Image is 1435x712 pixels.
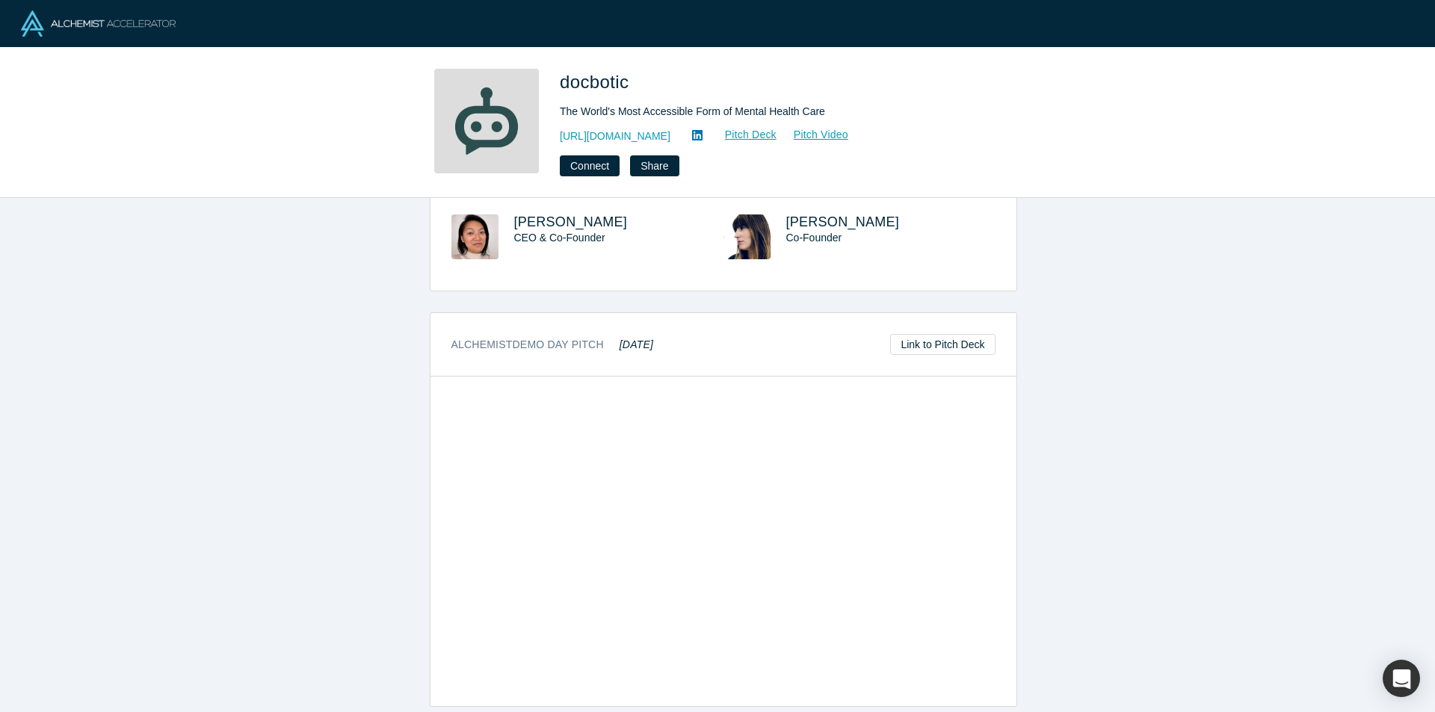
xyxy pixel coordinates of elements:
[560,72,634,92] span: docbotic
[21,10,176,37] img: Alchemist Logo
[514,214,628,229] a: [PERSON_NAME]
[786,214,900,229] a: [PERSON_NAME]
[630,155,679,176] button: Share
[560,104,978,120] div: The World's Most Accessible Form of Mental Health Care
[434,69,539,173] img: docbotic's Logo
[560,155,620,176] button: Connect
[786,232,842,244] span: Co-Founder
[430,377,1016,706] iframe: docbotic
[620,338,653,350] em: [DATE]
[514,232,605,244] span: CEO & Co-Founder
[723,214,771,259] img: Chelsey Wilks's Profile Image
[709,126,777,143] a: Pitch Deck
[560,129,670,144] a: [URL][DOMAIN_NAME]
[451,214,499,259] img: Jenna Xu's Profile Image
[777,126,849,143] a: Pitch Video
[451,337,654,353] h3: Alchemist Demo Day Pitch
[890,334,995,355] a: Link to Pitch Deck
